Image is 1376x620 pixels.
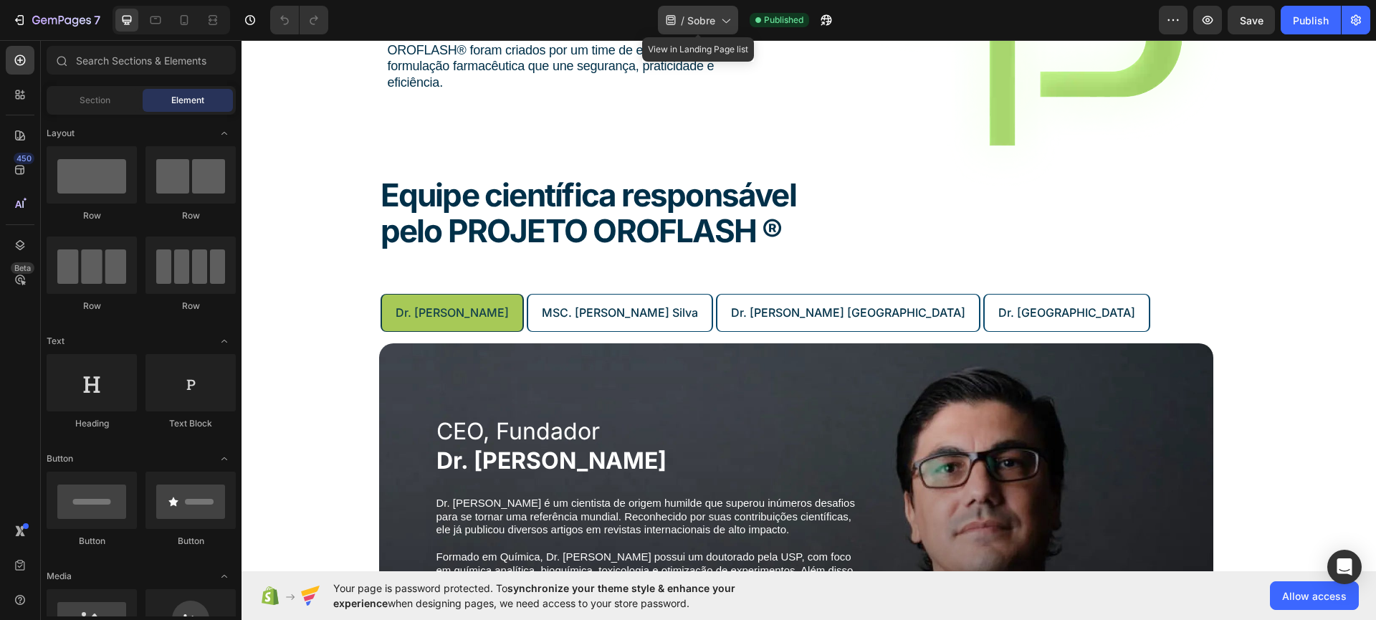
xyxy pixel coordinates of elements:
[138,135,998,211] h2: Equipe científica responsável pelo PROJETO OROFLASH ®
[47,417,137,430] div: Heading
[757,262,894,283] p: Dr. [GEOGRAPHIC_DATA]
[47,127,75,140] span: Layout
[47,209,137,222] div: Row
[1281,6,1341,34] button: Publish
[195,457,622,510] p: Dr. [PERSON_NAME] é um cientista de origem humilde que superou inúmeros desafios para se tornar u...
[764,14,803,27] span: Published
[47,300,137,313] div: Row
[213,447,236,470] span: Toggle open
[213,122,236,145] span: Toggle open
[145,535,236,548] div: Button
[1293,13,1329,28] div: Publish
[47,570,72,583] span: Media
[47,46,236,75] input: Search Sections & Elements
[300,262,457,283] p: MSC. [PERSON_NAME] Silva
[14,153,34,164] div: 450
[11,262,34,274] div: Beta
[489,262,724,283] p: Dr. [PERSON_NAME] [GEOGRAPHIC_DATA]
[333,582,735,609] span: synchronize your theme style & enhance your experience
[47,452,73,465] span: Button
[145,209,236,222] div: Row
[333,581,791,611] span: Your page is password protected. To when designing pages, we need access to your store password.
[171,94,204,107] span: Element
[47,535,137,548] div: Button
[1282,588,1347,604] span: Allow access
[681,13,684,28] span: /
[213,565,236,588] span: Toggle open
[6,6,107,34] button: 7
[1228,6,1275,34] button: Save
[242,40,1376,571] iframe: Design area
[47,335,64,348] span: Text
[1270,581,1359,610] button: Allow access
[195,406,425,434] strong: Dr. [PERSON_NAME]
[193,375,900,437] h2: CEO, Fundador
[145,417,236,430] div: Text Block
[1327,550,1362,584] div: Open Intercom Messenger
[154,262,267,283] p: Dr. [PERSON_NAME]
[94,11,100,29] p: 7
[687,13,715,28] span: Sobre
[1240,14,1263,27] span: Save
[213,330,236,353] span: Toggle open
[270,6,328,34] div: Undo/Redo
[80,94,110,107] span: Section
[145,300,236,313] div: Row
[195,510,622,564] p: Formado em Química, Dr. [PERSON_NAME] possui um doutorado pela USP, com foco em química analítica...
